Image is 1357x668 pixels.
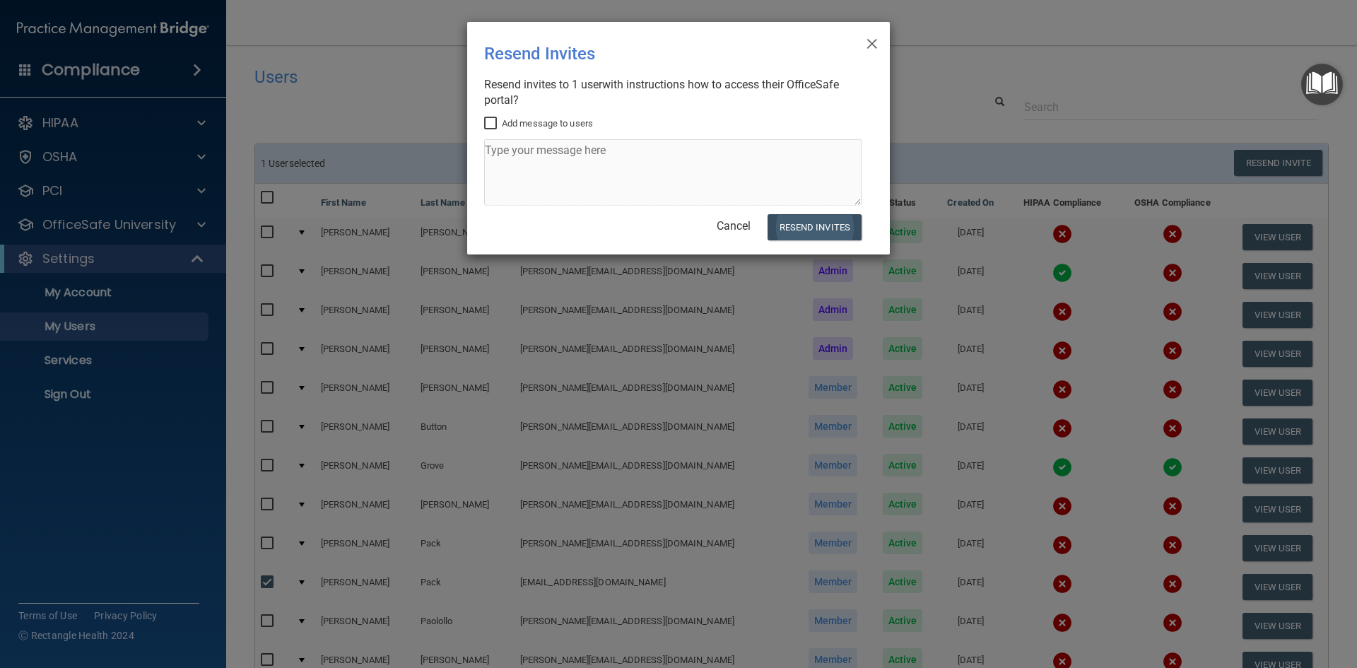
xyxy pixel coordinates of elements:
[866,28,879,56] span: ×
[484,77,862,108] div: Resend invites to 1 user with instructions how to access their OfficeSafe portal?
[1112,568,1340,624] iframe: Drift Widget Chat Controller
[484,118,500,129] input: Add message to users
[1301,64,1343,105] button: Open Resource Center
[484,33,815,74] div: Resend Invites
[717,219,751,233] a: Cancel
[768,214,862,240] button: Resend Invites
[484,115,593,132] label: Add message to users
